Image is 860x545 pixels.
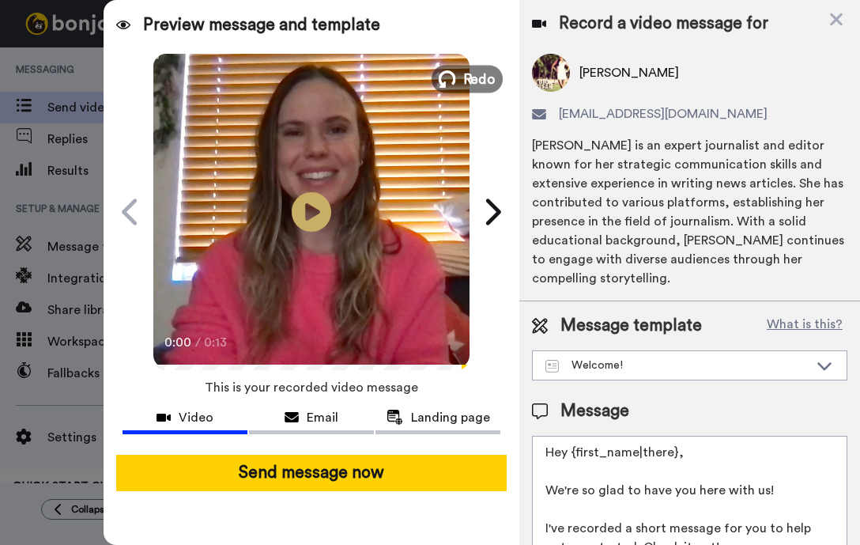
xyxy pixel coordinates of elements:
div: [PERSON_NAME] is an expert journalist and editor known for her strategic communication skills and... [532,136,847,288]
button: Send message now [116,455,507,491]
div: Welcome! [545,358,809,373]
span: Landing page [411,408,490,427]
span: Message template [560,314,702,338]
span: 0:00 [164,333,192,352]
span: Video [179,408,213,427]
span: 0:13 [204,333,232,352]
button: What is this? [762,314,847,338]
span: [EMAIL_ADDRESS][DOMAIN_NAME] [559,104,768,123]
img: Message-temps.svg [545,360,559,373]
span: Email [307,408,338,427]
span: This is your recorded video message [205,370,418,405]
span: / [195,333,201,352]
span: Message [560,399,629,423]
